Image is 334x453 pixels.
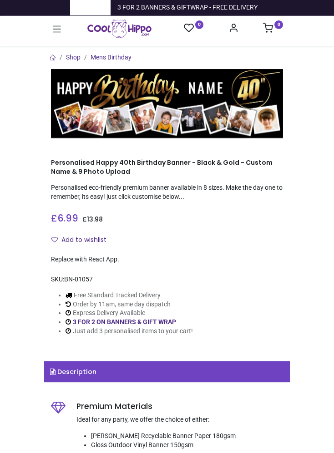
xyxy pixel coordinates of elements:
img: Personalised Happy 40th Birthday Banner - Black & Gold - Custom Name & 9 Photo Upload [51,69,283,138]
h5: Premium Materials [76,401,283,412]
p: Personalised eco-friendly premium banner available in 8 sizes. Make the day one to remember, its ... [51,183,283,201]
a: 0 [263,25,283,33]
sup: 0 [274,20,283,29]
h1: Personalised Happy 40th Birthday Banner - Black & Gold - Custom Name & 9 Photo Upload [51,158,283,176]
span: £ [51,212,78,225]
a: 0 [184,23,204,34]
div: 3 FOR 2 BANNERS & GIFTWRAP - FREE DELIVERY [117,3,258,12]
li: Gloss Outdoor Vinyl Banner 150gsm [91,441,283,450]
a: Mens Birthday [91,54,132,61]
a: Trustpilot [77,3,104,12]
li: Express Delivery Available [66,309,283,318]
sup: 0 [195,20,204,29]
a: Logo of Cool Hippo [87,20,152,38]
span: BN-01057 [64,276,93,283]
a: Description [44,361,290,382]
button: Add to wishlistAdd to wishlist [51,232,114,248]
p: Ideal for any party, we offer the choice of either: [76,415,283,424]
li: Free Standard Tracked Delivery [66,291,283,300]
li: Just add 3 personalised items to your cart! [66,327,283,336]
span: 6.99 [57,212,78,225]
li: [PERSON_NAME] Recyclable Banner Paper 180gsm [91,432,283,441]
a: Shop [66,54,81,61]
div: SKU: [51,275,283,284]
span: 13.98 [87,215,103,224]
a: 3 FOR 2 ON BANNERS & GIFT WRAP [73,318,176,325]
a: Account Info [228,25,238,33]
li: Order by 11am, same day dispatch [66,300,283,309]
img: Cool Hippo [87,20,152,38]
span: £ [82,215,103,224]
div: Replace with React App. [51,255,283,264]
i: Add to wishlist [51,236,58,243]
